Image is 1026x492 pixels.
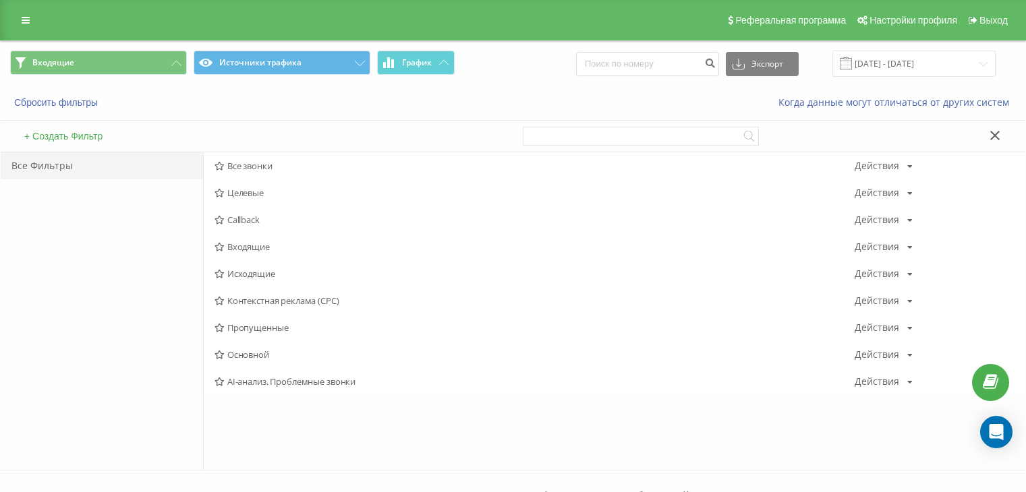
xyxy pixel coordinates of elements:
span: Реферальная программа [735,15,846,26]
div: Действия [855,161,899,171]
span: Целевые [215,188,855,197]
div: Действия [855,296,899,305]
span: AI-анализ. Проблемные звонки [215,377,855,386]
div: Действия [855,377,899,386]
span: Контекстная реклама (CPC) [215,296,855,305]
div: Действия [855,188,899,197]
div: Open Intercom Messenger [980,416,1013,448]
span: Входящие [215,242,855,251]
span: Основной [215,350,855,359]
button: Закрыть [986,129,1005,144]
button: График [377,51,455,75]
span: Входящие [32,57,74,68]
span: Настройки профиля [870,15,957,26]
a: Когда данные могут отличаться от других систем [778,96,1016,109]
button: Источники трафика [194,51,370,75]
span: Выход [979,15,1008,26]
div: Действия [855,350,899,359]
button: + Создать Фильтр [20,130,107,142]
div: Действия [855,215,899,224]
span: Исходящие [215,269,855,278]
div: Действия [855,269,899,278]
button: Сбросить фильтры [10,96,105,109]
input: Поиск по номеру [576,52,719,76]
div: Действия [855,242,899,251]
span: Callback [215,215,855,224]
div: Все Фильтры [1,152,203,179]
span: График [402,58,432,67]
button: Экспорт [726,52,799,76]
span: Все звонки [215,161,855,171]
span: Пропущенные [215,323,855,332]
div: Действия [855,323,899,332]
button: Входящие [10,51,187,75]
